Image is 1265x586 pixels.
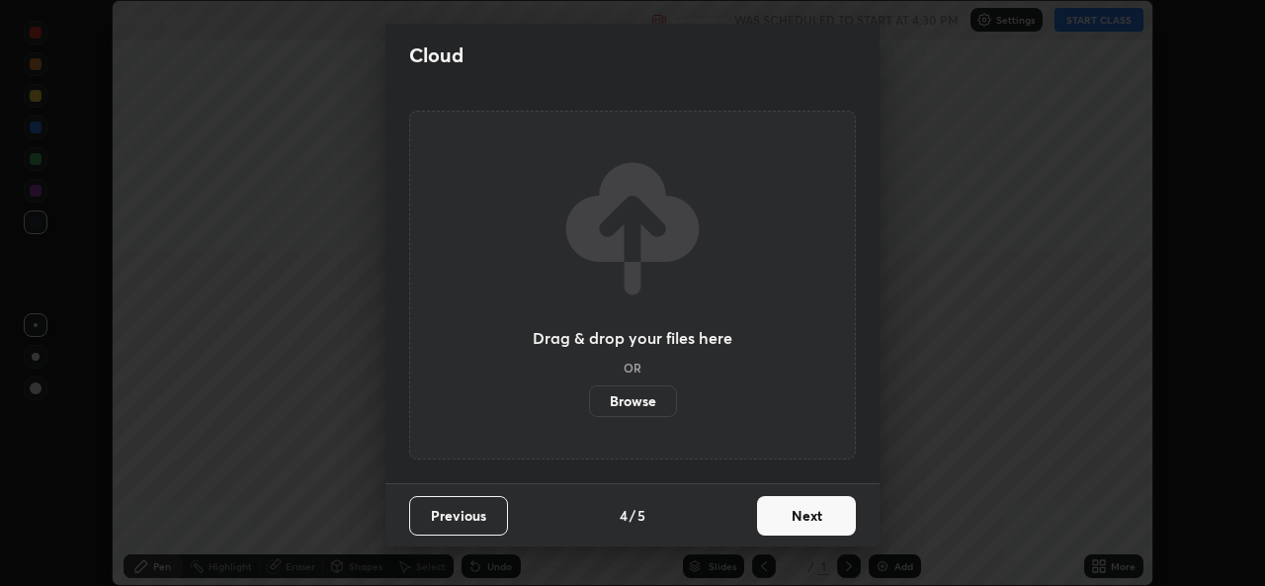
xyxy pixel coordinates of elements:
[637,505,645,526] h4: 5
[620,505,628,526] h4: 4
[757,496,856,536] button: Next
[409,496,508,536] button: Previous
[630,505,635,526] h4: /
[624,362,641,374] h5: OR
[409,42,464,68] h2: Cloud
[533,330,732,346] h3: Drag & drop your files here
